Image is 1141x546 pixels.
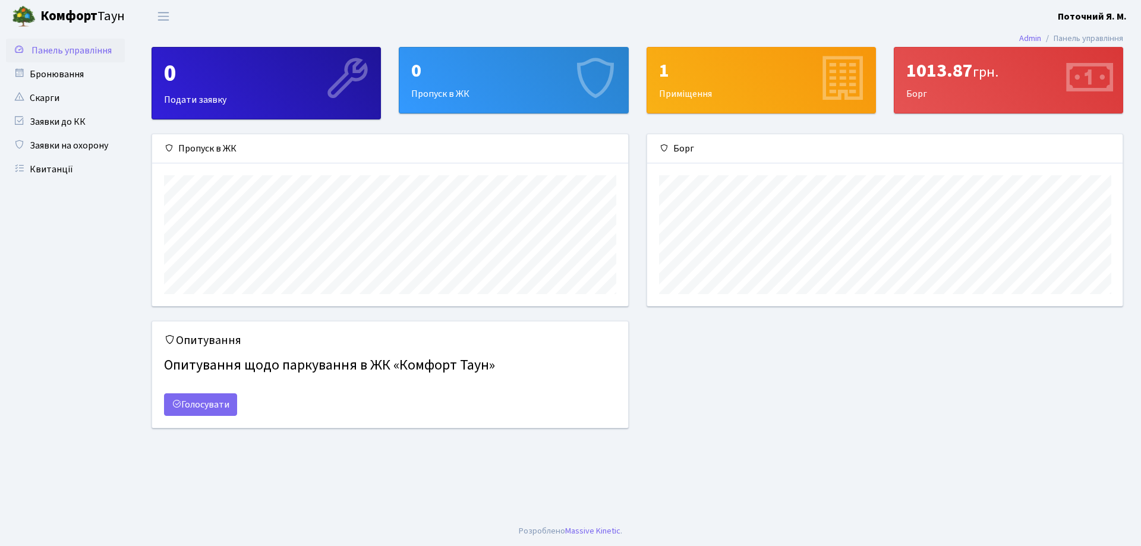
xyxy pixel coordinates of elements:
[6,134,125,157] a: Заявки на охорону
[164,393,237,416] a: Голосувати
[647,47,876,113] a: 1Приміщення
[519,525,622,538] div: .
[152,48,380,119] div: Подати заявку
[1019,32,1041,45] a: Admin
[6,39,125,62] a: Панель управління
[647,134,1123,163] div: Борг
[399,47,628,113] a: 0Пропуск в ЖК
[152,134,628,163] div: Пропуск в ЖК
[12,5,36,29] img: logo.png
[6,86,125,110] a: Скарги
[411,59,616,82] div: 0
[6,110,125,134] a: Заявки до КК
[659,59,863,82] div: 1
[6,157,125,181] a: Квитанції
[1001,26,1141,51] nav: breadcrumb
[399,48,628,113] div: Пропуск в ЖК
[1058,10,1127,24] a: Поточний Я. М.
[565,525,620,537] a: Massive Kinetic
[40,7,97,26] b: Комфорт
[164,59,368,88] div: 0
[647,48,875,113] div: Приміщення
[164,352,616,379] h4: Опитування щодо паркування в ЖК «Комфорт Таун»
[6,62,125,86] a: Бронювання
[149,7,178,26] button: Переключити навігацію
[1041,32,1123,45] li: Панель управління
[519,525,565,537] a: Розроблено
[973,62,998,83] span: грн.
[1058,10,1127,23] b: Поточний Я. М.
[40,7,125,27] span: Таун
[894,48,1123,113] div: Борг
[164,333,616,348] h5: Опитування
[31,44,112,57] span: Панель управління
[906,59,1111,82] div: 1013.87
[152,47,381,119] a: 0Подати заявку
